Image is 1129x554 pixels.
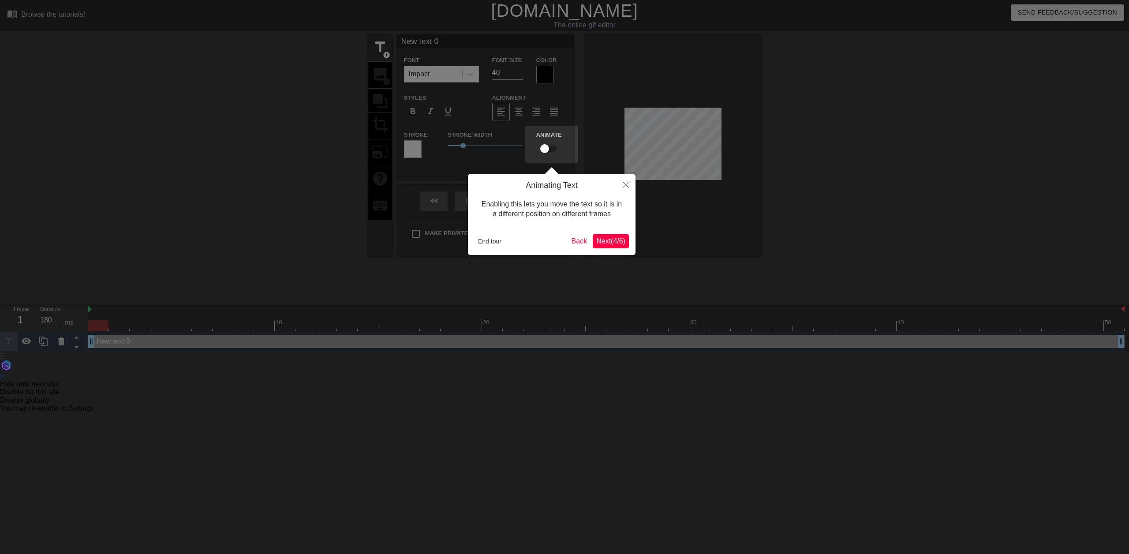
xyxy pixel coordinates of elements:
[475,235,505,248] button: End tour
[475,181,629,191] h4: Animating Text
[616,174,636,195] button: Close
[593,234,629,248] button: Next
[568,234,591,248] button: Back
[596,237,625,245] span: Next ( 4 / 6 )
[475,191,629,228] div: Enabling this lets you move the text so it is in a different position on different frames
